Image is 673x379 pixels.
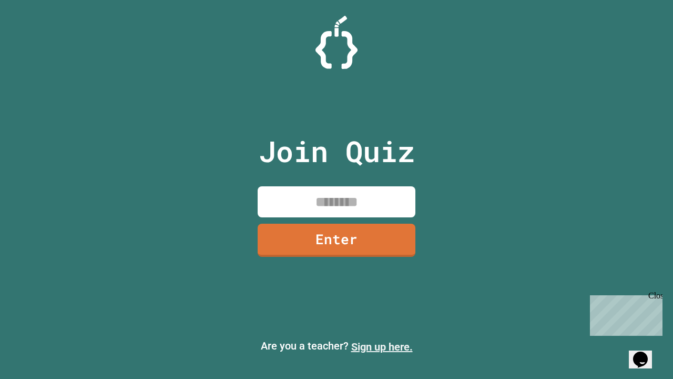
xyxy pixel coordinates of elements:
p: Are you a teacher? [8,338,665,355]
a: Sign up here. [351,341,413,353]
p: Join Quiz [259,129,415,173]
img: Logo.svg [315,16,358,69]
a: Enter [258,224,415,257]
iframe: chat widget [629,337,662,368]
div: Chat with us now!Close [4,4,73,67]
iframe: chat widget [586,291,662,336]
